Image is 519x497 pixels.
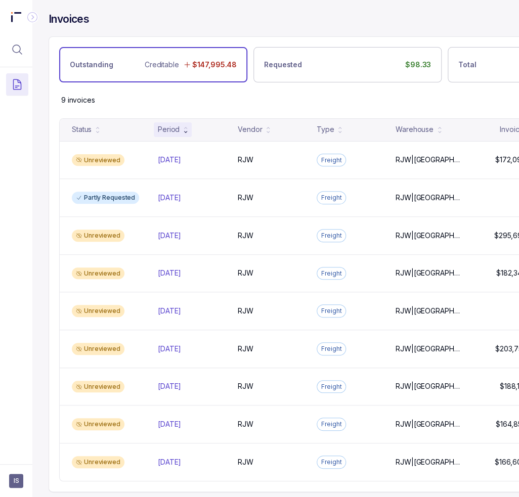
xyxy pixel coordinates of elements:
p: RJW [238,344,253,354]
p: [DATE] [158,193,181,203]
div: Type [317,124,334,134]
div: Unreviewed [72,456,124,468]
p: RJW [238,193,253,203]
div: Unreviewed [72,343,124,355]
button: Menu Icon Button DocumentTextIcon [6,73,28,96]
p: RJW [238,306,253,316]
p: Freight [321,231,341,241]
div: Partly Requested [72,192,139,204]
div: Collapse Icon [26,11,38,23]
p: RJW|[GEOGRAPHIC_DATA] [396,457,460,467]
div: Unreviewed [72,154,124,166]
p: [DATE] [158,231,181,241]
p: Freight [321,419,341,429]
button: User initials [9,474,23,488]
div: Unreviewed [72,305,124,317]
h4: Invoices [49,12,89,26]
p: Freight [321,155,341,165]
p: $98.33 [405,60,431,70]
p: Outstanding [70,60,113,70]
p: RJW [238,457,253,467]
p: Freight [321,457,341,467]
p: RJW [238,268,253,278]
div: Status [72,124,92,134]
p: RJW [238,419,253,429]
p: RJW [238,155,253,165]
div: Vendor [238,124,262,134]
div: Remaining page entries [61,95,95,105]
p: Freight [321,382,341,392]
p: RJW [238,231,253,241]
p: RJW [238,381,253,391]
p: $147,995.48 [192,60,237,70]
p: Creditable [145,60,179,70]
div: Unreviewed [72,418,124,430]
p: [DATE] [158,344,181,354]
p: [DATE] [158,419,181,429]
p: RJW|[GEOGRAPHIC_DATA] [396,419,460,429]
p: RJW|[GEOGRAPHIC_DATA] [396,306,460,316]
p: [DATE] [158,155,181,165]
p: [DATE] [158,457,181,467]
p: 9 invoices [61,95,95,105]
div: Unreviewed [72,267,124,280]
div: Period [158,124,180,134]
div: Warehouse [396,124,434,134]
div: Unreviewed [72,381,124,393]
p: RJW|[GEOGRAPHIC_DATA] [396,344,460,354]
p: Freight [321,306,341,316]
p: Freight [321,193,341,203]
p: Total [458,60,476,70]
p: Requested [264,60,302,70]
p: RJW|[GEOGRAPHIC_DATA] [396,155,460,165]
p: Freight [321,344,341,354]
p: RJW|[GEOGRAPHIC_DATA] [396,193,460,203]
p: RJW|[GEOGRAPHIC_DATA] [396,268,460,278]
p: Freight [321,268,341,279]
p: [DATE] [158,306,181,316]
p: [DATE] [158,268,181,278]
div: Unreviewed [72,230,124,242]
button: Menu Icon Button MagnifyingGlassIcon [6,38,28,61]
p: [DATE] [158,381,181,391]
p: RJW|[GEOGRAPHIC_DATA] [396,231,460,241]
p: RJW|[GEOGRAPHIC_DATA] [396,381,460,391]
